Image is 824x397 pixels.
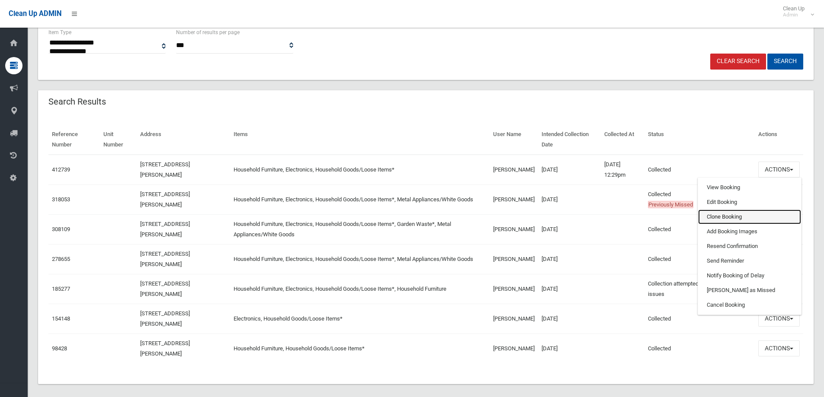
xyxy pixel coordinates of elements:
[644,184,755,214] td: Collected
[644,214,755,244] td: Collected
[601,155,644,185] td: [DATE] 12:29pm
[767,54,803,70] button: Search
[230,155,490,185] td: Household Furniture, Electronics, Household Goods/Loose Items*
[230,214,490,244] td: Household Furniture, Electronics, Household Goods/Loose Items*, Garden Waste*, Metal Appliances/W...
[698,210,801,224] a: Clone Booking
[52,286,70,292] a: 185277
[490,214,538,244] td: [PERSON_NAME]
[644,274,755,304] td: Collection attempted but driver reported issues
[140,340,190,357] a: [STREET_ADDRESS][PERSON_NAME]
[490,304,538,333] td: [PERSON_NAME]
[52,345,67,352] a: 98428
[230,184,490,214] td: Household Furniture, Electronics, Household Goods/Loose Items*, Metal Appliances/White Goods
[230,274,490,304] td: Household Furniture, Electronics, Household Goods/Loose Items*, Household Furniture
[601,125,644,155] th: Collected At
[644,125,755,155] th: Status
[710,54,766,70] a: Clear Search
[100,125,137,155] th: Unit Number
[490,125,538,155] th: User Name
[538,244,601,274] td: [DATE]
[698,224,801,239] a: Add Booking Images
[755,125,803,155] th: Actions
[783,12,805,18] small: Admin
[490,155,538,185] td: [PERSON_NAME]
[52,256,70,262] a: 278655
[644,155,755,185] td: Collected
[648,201,693,208] span: Previously Missed
[140,251,190,267] a: [STREET_ADDRESS][PERSON_NAME]
[52,315,70,322] a: 154148
[490,274,538,304] td: [PERSON_NAME]
[538,155,601,185] td: [DATE]
[490,333,538,363] td: [PERSON_NAME]
[538,125,601,155] th: Intended Collection Date
[538,333,601,363] td: [DATE]
[140,161,190,178] a: [STREET_ADDRESS][PERSON_NAME]
[779,5,813,18] span: Clean Up
[698,239,801,254] a: Resend Confirmation
[758,162,800,178] button: Actions
[490,244,538,274] td: [PERSON_NAME]
[140,280,190,297] a: [STREET_ADDRESS][PERSON_NAME]
[698,195,801,210] a: Edit Booking
[698,298,801,312] a: Cancel Booking
[137,125,230,155] th: Address
[230,244,490,274] td: Household Furniture, Electronics, Household Goods/Loose Items*, Metal Appliances/White Goods
[698,283,801,298] a: [PERSON_NAME] as Missed
[644,244,755,274] td: Collected
[140,191,190,208] a: [STREET_ADDRESS][PERSON_NAME]
[538,304,601,333] td: [DATE]
[48,28,71,37] label: Item Type
[176,28,240,37] label: Number of results per page
[698,268,801,283] a: Notify Booking of Delay
[644,333,755,363] td: Collected
[538,274,601,304] td: [DATE]
[48,125,100,155] th: Reference Number
[230,333,490,363] td: Household Furniture, Household Goods/Loose Items*
[698,180,801,195] a: View Booking
[644,304,755,333] td: Collected
[140,221,190,238] a: [STREET_ADDRESS][PERSON_NAME]
[698,254,801,268] a: Send Reminder
[52,196,70,203] a: 318053
[230,304,490,333] td: Electronics, Household Goods/Loose Items*
[140,310,190,327] a: [STREET_ADDRESS][PERSON_NAME]
[230,125,490,155] th: Items
[538,214,601,244] td: [DATE]
[52,166,70,173] a: 412739
[9,10,61,18] span: Clean Up ADMIN
[38,93,116,110] header: Search Results
[490,184,538,214] td: [PERSON_NAME]
[758,311,800,327] button: Actions
[538,184,601,214] td: [DATE]
[758,340,800,356] button: Actions
[52,226,70,232] a: 308109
